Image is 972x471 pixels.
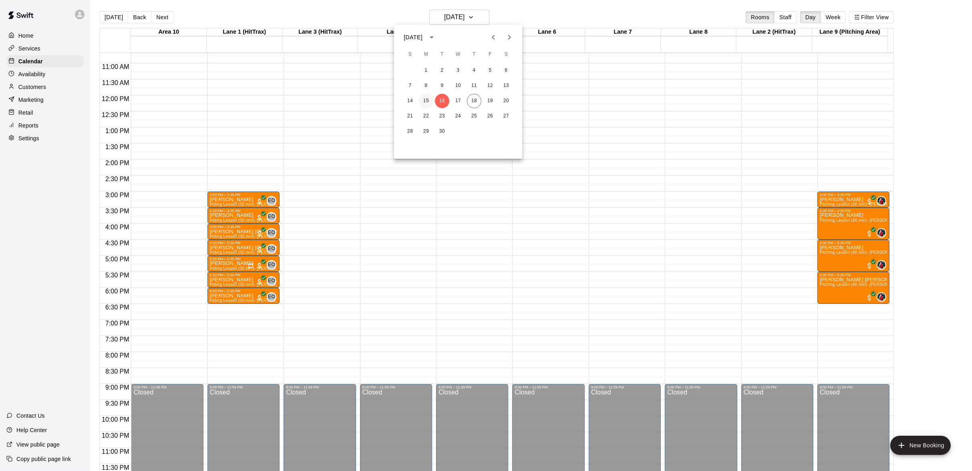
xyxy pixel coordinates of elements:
button: Next month [501,29,517,45]
button: 13 [499,79,513,93]
button: 30 [435,124,449,139]
button: 2 [435,63,449,78]
span: Friday [483,46,497,63]
button: 15 [419,94,433,108]
button: 16 [435,94,449,108]
button: 6 [499,63,513,78]
button: 3 [451,63,465,78]
button: 21 [403,109,417,123]
button: 12 [483,79,497,93]
button: 4 [467,63,481,78]
button: 17 [451,94,465,108]
button: 26 [483,109,497,123]
button: 24 [451,109,465,123]
button: 18 [467,94,481,108]
span: Thursday [467,46,481,63]
button: 19 [483,94,497,108]
span: Tuesday [435,46,449,63]
button: 23 [435,109,449,123]
span: Monday [419,46,433,63]
span: Saturday [499,46,513,63]
button: 25 [467,109,481,123]
button: 11 [467,79,481,93]
span: Sunday [403,46,417,63]
button: 7 [403,79,417,93]
button: 8 [419,79,433,93]
button: 9 [435,79,449,93]
button: 5 [483,63,497,78]
button: calendar view is open, switch to year view [425,30,439,44]
button: 10 [451,79,465,93]
span: Wednesday [451,46,465,63]
button: 1 [419,63,433,78]
button: 20 [499,94,513,108]
button: Previous month [485,29,501,45]
button: 14 [403,94,417,108]
button: 27 [499,109,513,123]
button: 22 [419,109,433,123]
div: [DATE] [404,33,423,42]
button: 29 [419,124,433,139]
button: 28 [403,124,417,139]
